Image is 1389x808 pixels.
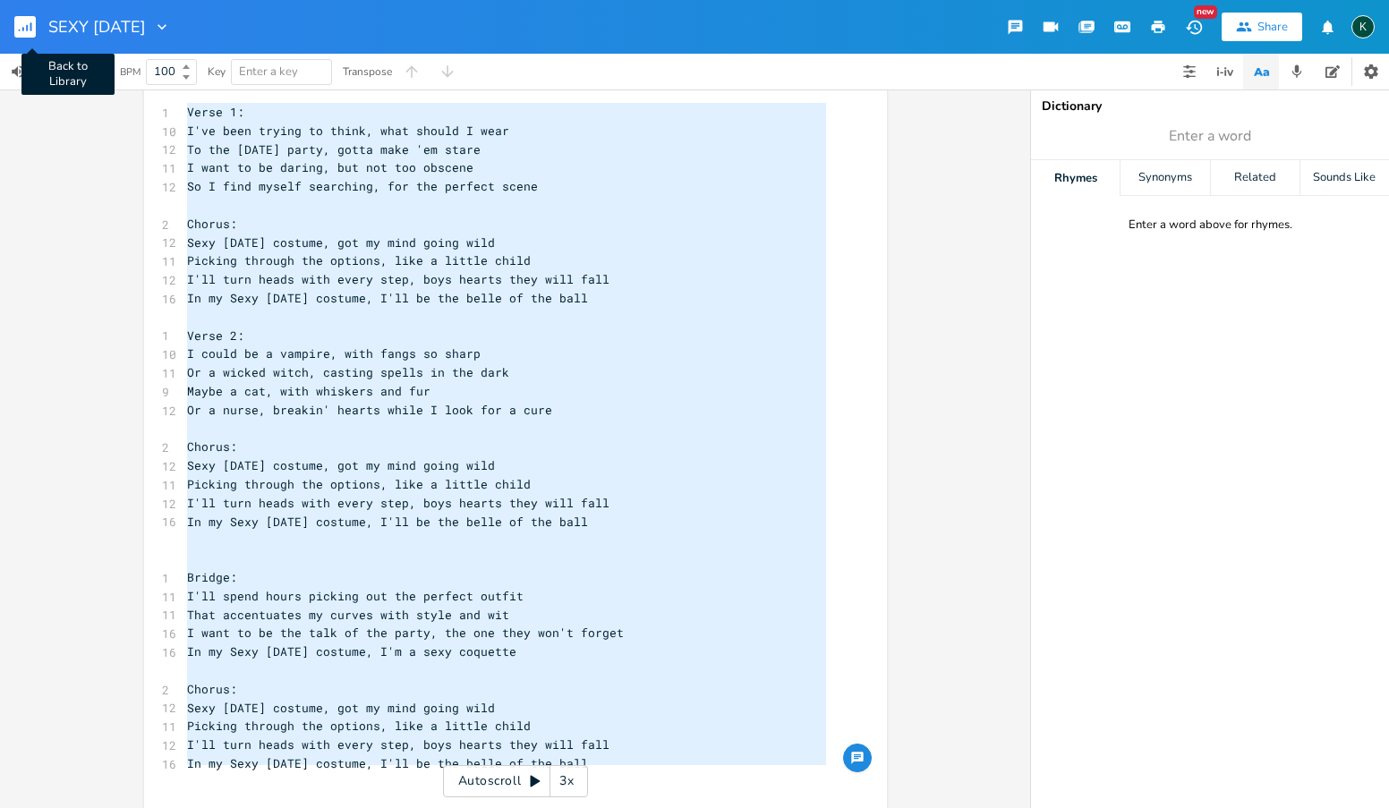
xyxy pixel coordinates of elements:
span: In my Sexy [DATE] costume, I'm a sexy coquette [187,643,516,659]
span: Picking through the options, like a little child [187,476,531,492]
div: New [1194,5,1217,19]
span: In my Sexy [DATE] costume, I'll be the belle of the ball [187,755,588,771]
span: To the [DATE] party, gotta make 'em stare [187,141,481,157]
div: Enter a word above for rhymes. [1129,217,1292,233]
span: I'll spend hours picking out the perfect outfit [187,588,524,604]
span: Chorus: [187,216,237,232]
div: Related [1211,160,1300,196]
div: 3x [550,765,583,797]
span: In my Sexy [DATE] costume, I'll be the belle of the ball [187,514,588,530]
span: Sexy [DATE] costume, got my mind going wild [187,234,495,251]
span: Maybe a cat, with whiskers and fur [187,383,430,399]
div: Synonyms [1121,160,1209,196]
div: Dictionary [1042,100,1378,113]
span: I want to be the talk of the party, the one they won't forget [187,625,624,641]
div: Key [208,66,226,77]
div: Autoscroll [443,765,588,797]
span: I'll turn heads with every step, boys hearts they will fall [187,736,609,753]
span: Chorus: [187,438,237,455]
span: So I find myself searching, for the perfect scene [187,178,538,194]
span: I'll turn heads with every step, boys hearts they will fall [187,271,609,287]
span: Picking through the options, like a little child [187,718,531,734]
button: New [1176,11,1212,43]
div: Transpose [343,66,392,77]
span: I want to be daring, but not too obscene [187,159,473,175]
span: Picking through the options, like a little child [187,252,531,268]
span: In my Sexy [DATE] costume, I'll be the belle of the ball [187,290,588,306]
span: That accentuates my curves with style and wit [187,607,509,623]
div: Koval [1351,15,1375,38]
span: Or a nurse, breakin' hearts while I look for a cure [187,402,552,418]
div: BPM [120,67,141,77]
span: Verse 1: [187,104,244,120]
span: I've been trying to think, what should I wear [187,123,509,139]
span: Or a wicked witch, casting spells in the dark [187,364,509,380]
div: Share [1257,19,1288,35]
span: Chorus: [187,681,237,697]
span: Enter a key [239,64,298,80]
span: I could be a vampire, with fangs so sharp [187,345,481,361]
div: Rhymes [1031,160,1120,196]
div: Sounds Like [1300,160,1389,196]
span: I'll turn heads with every step, boys hearts they will fall [187,495,609,511]
span: Bridge: [187,569,237,585]
span: Verse 2: [187,327,244,344]
span: Sexy [DATE] costume, got my mind going wild [187,457,495,473]
button: Share [1222,13,1302,41]
button: K [1351,6,1375,47]
span: Sexy [DATE] costume, got my mind going wild [187,700,495,716]
span: SEXY [DATE] [48,19,146,35]
button: Back to Library [14,5,50,48]
span: Enter a word [1169,126,1251,147]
